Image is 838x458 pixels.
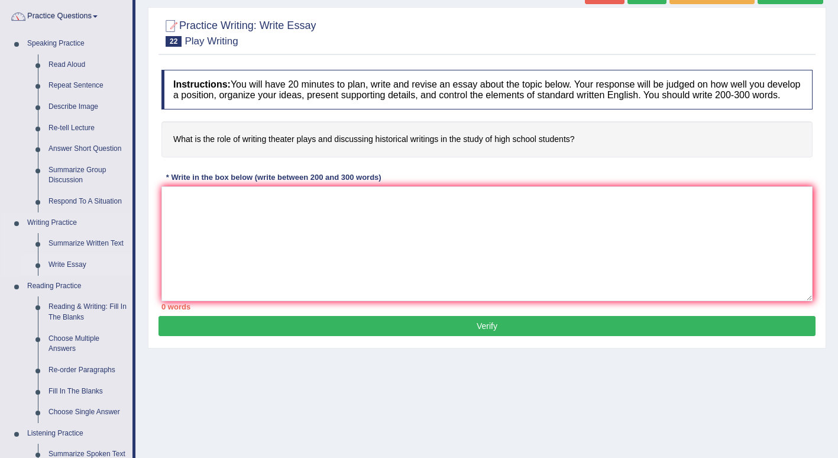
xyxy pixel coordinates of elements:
[185,36,238,47] small: Play Writing
[22,33,132,54] a: Speaking Practice
[161,301,813,312] div: 0 words
[43,381,132,402] a: Fill In The Blanks
[43,138,132,160] a: Answer Short Question
[166,36,182,47] span: 22
[43,360,132,381] a: Re-order Paragraphs
[43,233,132,254] a: Summarize Written Text
[43,328,132,360] a: Choose Multiple Answers
[43,75,132,96] a: Repeat Sentence
[43,118,132,139] a: Re-tell Lecture
[173,79,231,89] b: Instructions:
[22,276,132,297] a: Reading Practice
[43,402,132,423] a: Choose Single Answer
[43,254,132,276] a: Write Essay
[43,296,132,328] a: Reading & Writing: Fill In The Blanks
[43,96,132,118] a: Describe Image
[22,212,132,234] a: Writing Practice
[22,423,132,444] a: Listening Practice
[43,191,132,212] a: Respond To A Situation
[43,54,132,76] a: Read Aloud
[43,160,132,191] a: Summarize Group Discussion
[161,172,386,183] div: * Write in the box below (write between 200 and 300 words)
[161,121,813,157] h4: What is the role of writing theater plays and discussing historical writings in the study of high...
[161,70,813,109] h4: You will have 20 minutes to plan, write and revise an essay about the topic below. Your response ...
[158,316,816,336] button: Verify
[161,17,316,47] h2: Practice Writing: Write Essay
